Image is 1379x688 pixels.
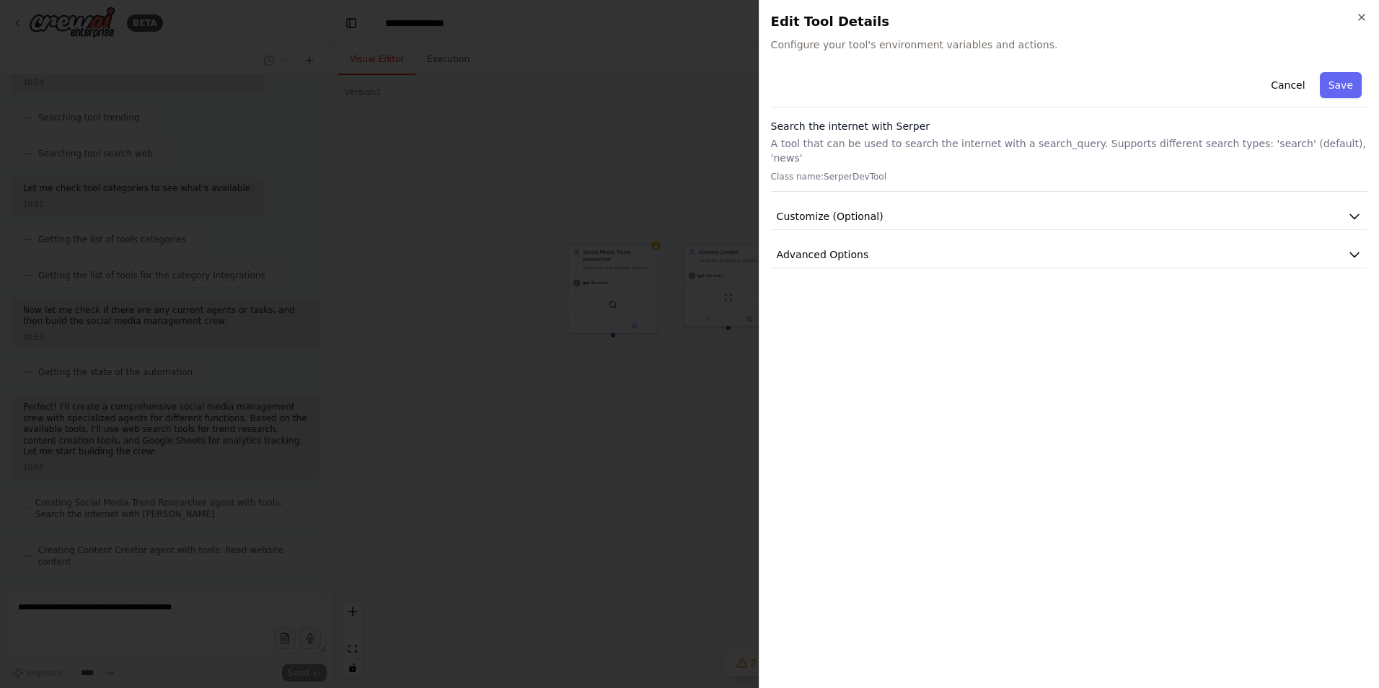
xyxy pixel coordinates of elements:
[771,203,1367,230] button: Customize (Optional)
[771,171,1367,182] p: Class name: SerperDevTool
[777,209,884,224] span: Customize (Optional)
[771,136,1367,165] p: A tool that can be used to search the internet with a search_query. Supports different search typ...
[777,247,869,262] span: Advanced Options
[1262,72,1313,98] button: Cancel
[771,119,1367,133] h3: Search the internet with Serper
[771,12,1367,32] h2: Edit Tool Details
[1320,72,1362,98] button: Save
[771,242,1367,268] button: Advanced Options
[771,38,1367,52] span: Configure your tool's environment variables and actions.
